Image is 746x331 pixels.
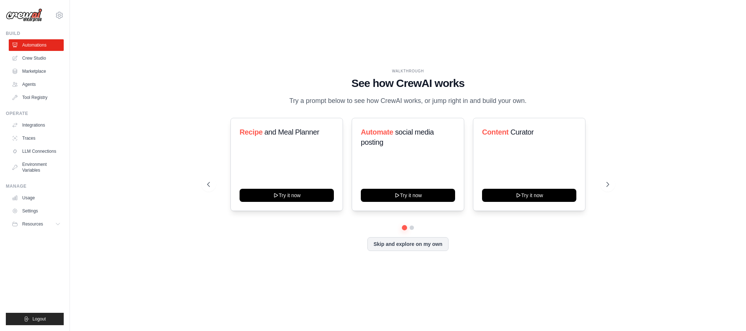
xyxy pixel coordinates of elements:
[9,92,64,103] a: Tool Registry
[9,145,64,157] a: LLM Connections
[9,79,64,90] a: Agents
[361,128,434,146] span: social media posting
[6,183,64,189] div: Manage
[361,189,455,202] button: Try it now
[264,128,319,136] span: and Meal Planner
[207,77,609,90] h1: See how CrewAI works
[9,218,64,230] button: Resources
[9,192,64,204] a: Usage
[9,119,64,131] a: Integrations
[22,221,43,227] span: Resources
[9,65,64,77] a: Marketplace
[9,205,64,217] a: Settings
[240,128,263,136] span: Recipe
[510,128,534,136] span: Curator
[207,68,609,74] div: WALKTHROUGH
[9,52,64,64] a: Crew Studio
[9,39,64,51] a: Automations
[482,189,576,202] button: Try it now
[710,296,746,331] iframe: Chat Widget
[367,237,449,251] button: Skip and explore on my own
[6,313,64,325] button: Logout
[6,31,64,36] div: Build
[286,96,530,106] p: Try a prompt below to see how CrewAI works, or jump right in and build your own.
[6,111,64,116] div: Operate
[9,132,64,144] a: Traces
[32,316,46,322] span: Logout
[361,128,393,136] span: Automate
[6,8,42,22] img: Logo
[9,159,64,176] a: Environment Variables
[240,189,334,202] button: Try it now
[482,128,509,136] span: Content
